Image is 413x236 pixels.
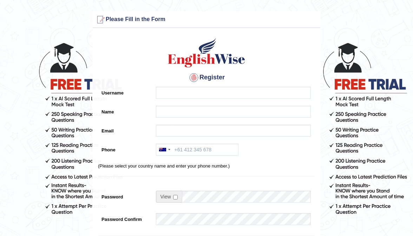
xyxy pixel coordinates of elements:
[98,213,152,223] label: Password Confirm
[98,87,152,96] label: Username
[173,195,178,199] input: Show/Hide Password
[98,106,152,115] label: Name
[98,163,315,169] p: (Please select your country name and enter your phone number.)
[94,14,319,25] h3: Please Fill in the Form
[156,144,238,156] input: +61 412 345 678
[156,144,172,155] div: Australia: +61
[98,125,152,134] label: Email
[98,144,152,153] label: Phone
[166,37,247,68] img: Logo of English Wise create a new account for intelligent practice with AI
[98,72,315,83] h4: Register
[98,191,152,200] label: Password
